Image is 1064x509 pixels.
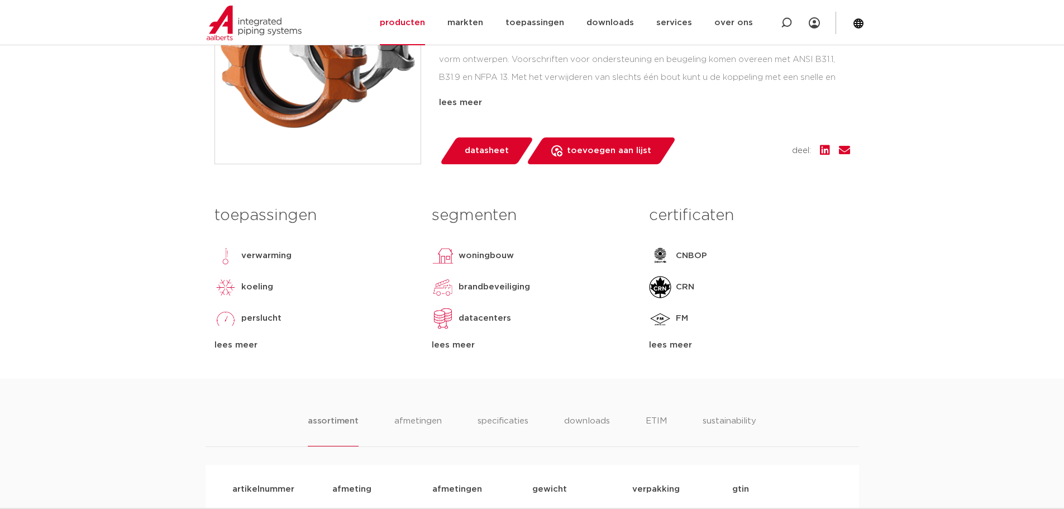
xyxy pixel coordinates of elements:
[232,483,332,496] p: artikelnummer
[214,339,415,352] div: lees meer
[432,307,454,330] img: datacenters
[732,483,832,496] p: gtin
[632,483,732,496] p: verpakking
[439,96,850,110] div: lees meer
[649,204,850,227] h3: certificaten
[332,483,432,496] p: afmeting
[241,249,292,263] p: verwarming
[649,245,671,267] img: CNBOP
[432,483,532,496] p: afmetingen
[308,415,359,446] li: assortiment
[214,204,415,227] h3: toepassingen
[564,415,610,446] li: downloads
[214,307,237,330] img: perslucht
[214,245,237,267] img: verwarming
[394,415,442,446] li: afmetingen
[649,276,671,298] img: CRN
[241,312,281,325] p: perslucht
[432,276,454,298] img: brandbeveiliging
[459,312,511,325] p: datacenters
[676,249,707,263] p: CNBOP
[703,415,756,446] li: sustainability
[214,276,237,298] img: koeling
[676,312,688,325] p: FM
[478,415,528,446] li: specificaties
[432,204,632,227] h3: segmenten
[439,137,534,164] a: datasheet
[432,339,632,352] div: lees meer
[432,245,454,267] img: woningbouw
[792,144,811,158] span: deel:
[567,142,651,160] span: toevoegen aan lijst
[646,415,667,446] li: ETIM
[241,280,273,294] p: koeling
[465,142,509,160] span: datasheet
[649,307,671,330] img: FM
[459,280,530,294] p: brandbeveiliging
[459,249,514,263] p: woningbouw
[532,483,632,496] p: gewicht
[676,280,694,294] p: CRN
[649,339,850,352] div: lees meer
